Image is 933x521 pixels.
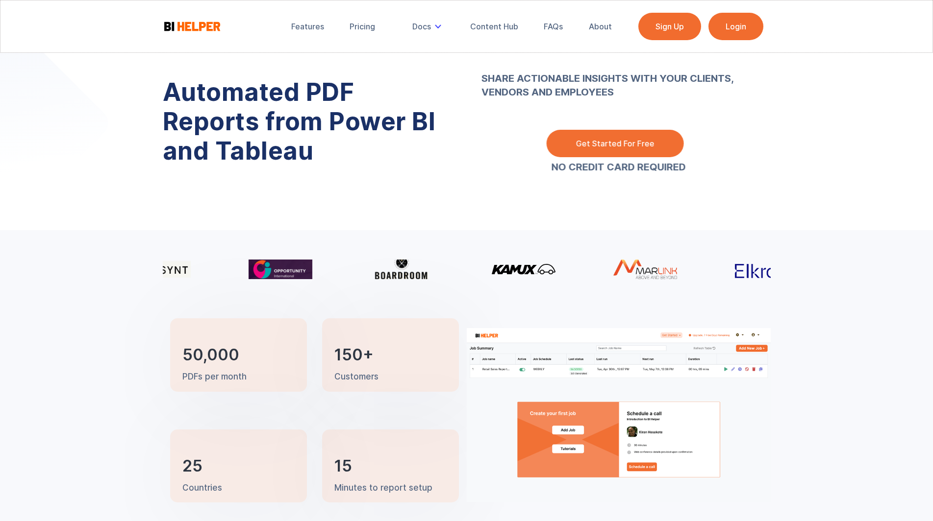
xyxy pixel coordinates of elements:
strong: NO CREDIT CARD REQUIRED [551,161,685,173]
div: Docs [405,16,452,37]
p: ‍ [481,44,756,113]
div: FAQs [544,22,563,31]
p: Minutes to report setup [334,482,432,494]
div: Content Hub [470,22,518,31]
h3: 25 [182,459,202,474]
div: Features [291,22,324,31]
div: About [589,22,612,31]
div: Pricing [350,22,375,31]
h3: 50,000 [182,348,239,362]
h3: 150+ [334,348,374,362]
a: About [582,16,619,37]
img: Klarsynt logo [126,261,190,277]
p: Countries [182,482,222,494]
a: Pricing [343,16,382,37]
h3: 15 [334,459,352,474]
strong: SHARE ACTIONABLE INSIGHTS WITH YOUR CLIENTS, VENDORS AND EMPLOYEES ‍ [481,44,756,113]
p: PDFs per month [182,371,247,383]
a: Login [708,13,763,40]
h1: Automated PDF Reports from Power BI and Tableau [163,77,452,166]
a: Get Started For Free [546,130,683,157]
a: Features [284,16,331,37]
a: NO CREDIT CARD REQUIRED [551,162,685,172]
div: Docs [412,22,431,31]
p: Customers [334,371,378,383]
a: Sign Up [638,13,701,40]
a: FAQs [537,16,570,37]
a: Content Hub [463,16,525,37]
